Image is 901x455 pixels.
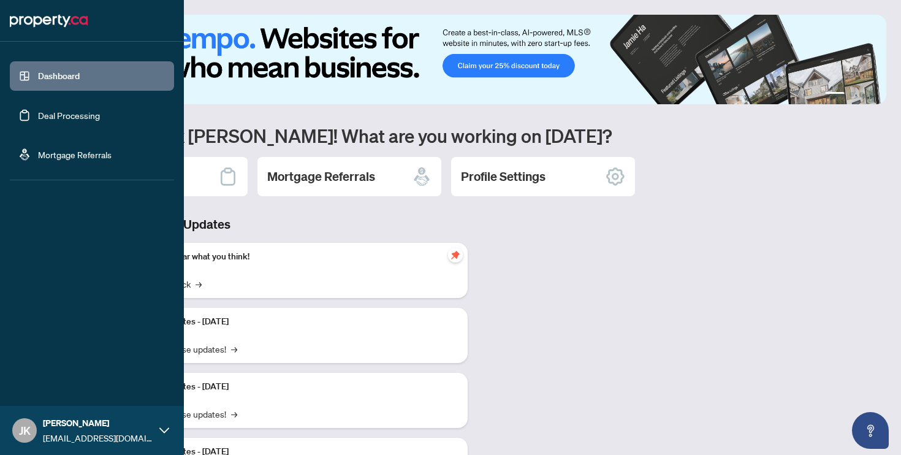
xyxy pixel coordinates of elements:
p: We want to hear what you think! [129,250,458,264]
span: JK [19,422,31,439]
h1: Welcome back [PERSON_NAME]! What are you working on [DATE]? [64,124,886,147]
span: [PERSON_NAME] [43,416,153,430]
a: Dashboard [38,71,80,82]
button: 2 [850,92,854,97]
a: Mortgage Referrals [38,149,112,160]
p: Platform Updates - [DATE] [129,315,458,329]
h2: Profile Settings [461,168,546,185]
span: → [196,277,202,291]
span: [EMAIL_ADDRESS][DOMAIN_NAME] [43,431,153,445]
button: 1 [825,92,845,97]
span: → [231,342,237,356]
span: → [231,407,237,421]
button: Open asap [852,412,889,449]
img: logo [10,11,88,31]
h3: Brokerage & Industry Updates [64,216,468,233]
p: Platform Updates - [DATE] [129,380,458,394]
span: pushpin [448,248,463,262]
img: Slide 0 [64,15,886,104]
button: 4 [869,92,874,97]
h2: Mortgage Referrals [267,168,375,185]
button: 3 [859,92,864,97]
a: Deal Processing [38,110,100,121]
